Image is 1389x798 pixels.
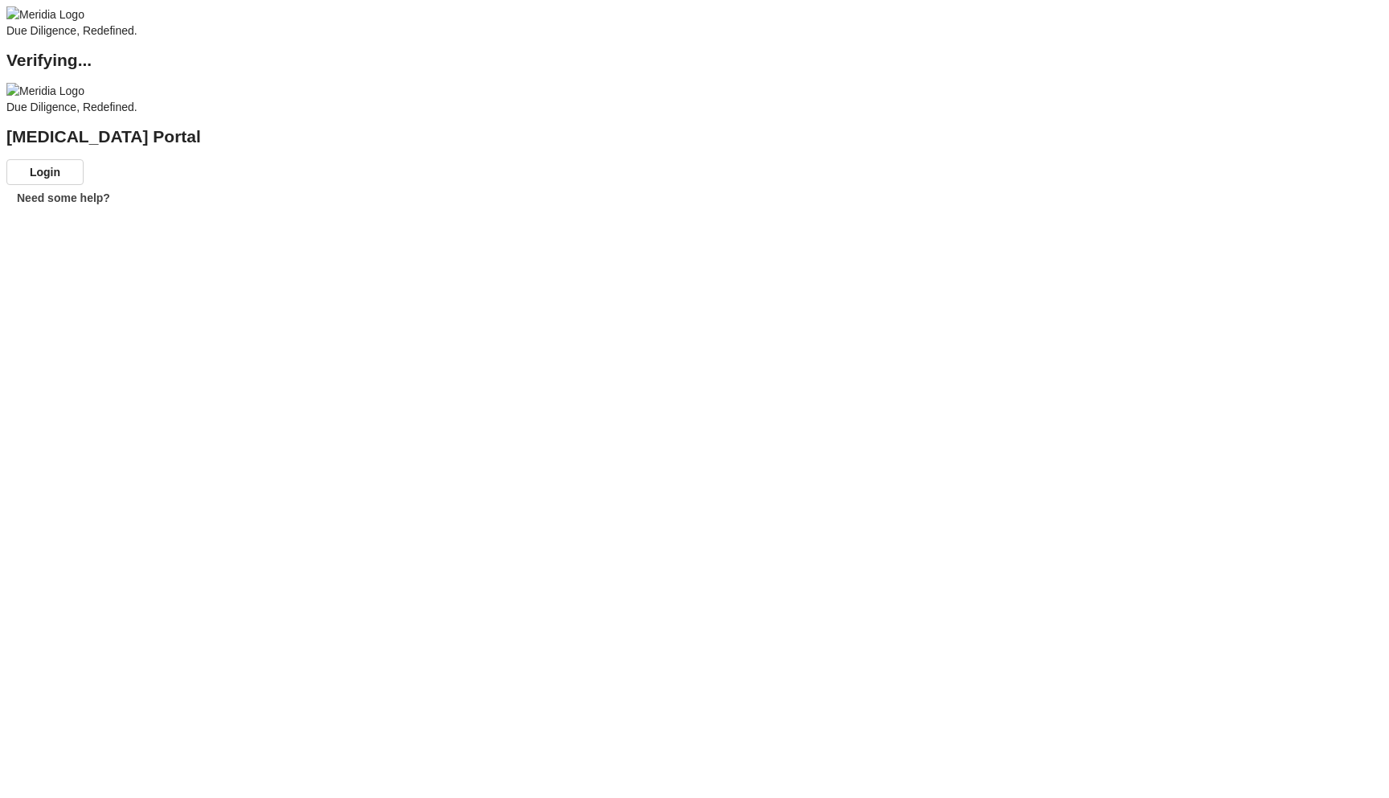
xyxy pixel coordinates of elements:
button: Need some help? [6,185,121,211]
span: Due Diligence, Redefined. [6,101,137,113]
img: Meridia Logo [6,83,84,99]
span: Due Diligence, Redefined. [6,24,137,37]
h2: [MEDICAL_DATA] Portal [6,129,1383,145]
img: Meridia Logo [6,6,84,23]
button: Login [6,159,84,185]
h2: Verifying... [6,52,1383,68]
